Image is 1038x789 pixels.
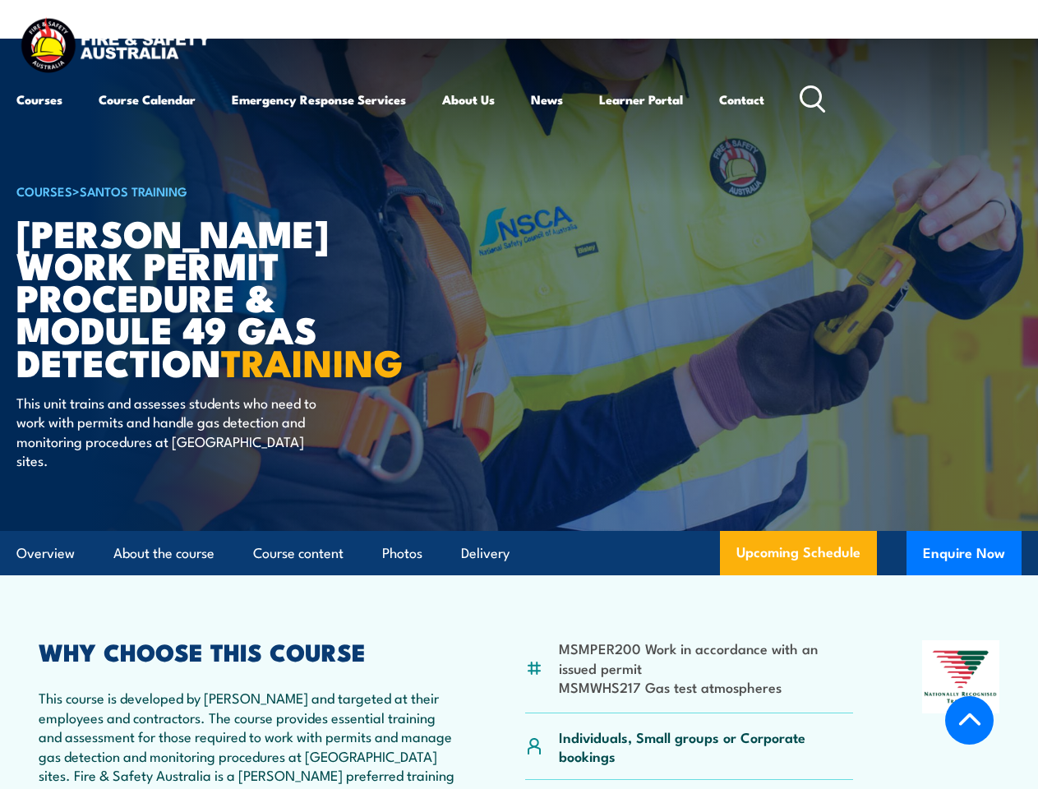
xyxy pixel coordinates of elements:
a: Upcoming Schedule [720,531,877,575]
li: MSMPER200 Work in accordance with an issued permit [559,639,853,677]
h2: WHY CHOOSE THIS COURSE [39,640,455,662]
a: Course content [253,532,344,575]
strong: TRAINING [221,333,404,390]
a: About Us [442,80,495,119]
a: News [531,80,563,119]
a: Overview [16,532,75,575]
button: Enquire Now [907,531,1022,575]
p: Individuals, Small groups or Corporate bookings [559,727,853,766]
a: COURSES [16,182,72,200]
a: Emergency Response Services [232,80,406,119]
h6: > [16,181,422,201]
a: Learner Portal [599,80,683,119]
h1: [PERSON_NAME] Work Permit Procedure & Module 49 Gas Detection [16,216,422,377]
a: Courses [16,80,62,119]
a: Photos [382,532,422,575]
a: Contact [719,80,764,119]
a: Delivery [461,532,510,575]
p: This unit trains and assesses students who need to work with permits and handle gas detection and... [16,393,316,470]
a: Course Calendar [99,80,196,119]
a: About the course [113,532,215,575]
li: MSMWHS217 Gas test atmospheres [559,677,853,696]
img: Nationally Recognised Training logo. [922,640,999,713]
a: Santos Training [80,182,187,200]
